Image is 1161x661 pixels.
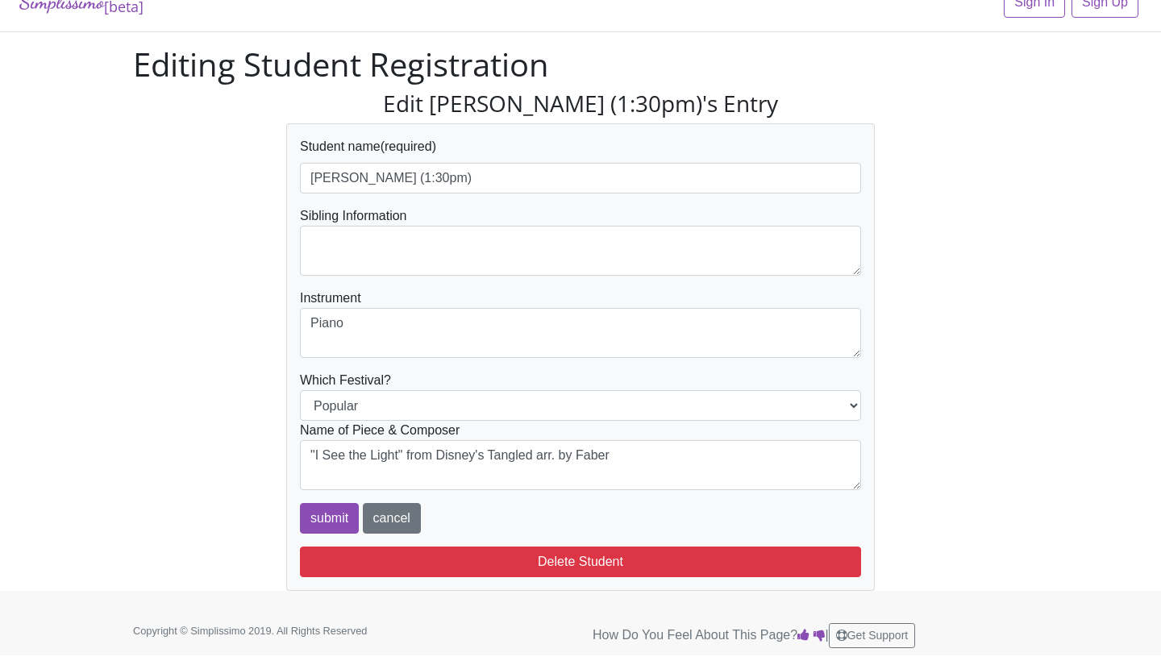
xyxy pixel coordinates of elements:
[829,623,916,648] button: Get Support
[300,421,861,490] div: Name of Piece & Composer
[300,137,381,156] label: Student name
[133,623,415,638] p: Copyright © Simplissimo 2019. All Rights Reserved
[300,137,861,193] div: (required)
[593,623,1028,648] p: How Do You Feel About This Page? |
[133,45,1028,84] h1: Editing Student Registration
[300,137,861,534] form: Which Festival?
[300,547,861,577] button: Delete Student
[300,206,861,276] div: Sibling Information
[286,90,875,118] h3: Edit [PERSON_NAME] (1:30pm)'s Entry
[300,308,861,358] textarea: Piano
[363,503,421,534] a: cancel
[300,440,861,490] textarea: "I See the Light" from Disney's Tangled arr. by Faber
[300,289,861,358] div: Instrument
[300,503,359,534] input: submit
